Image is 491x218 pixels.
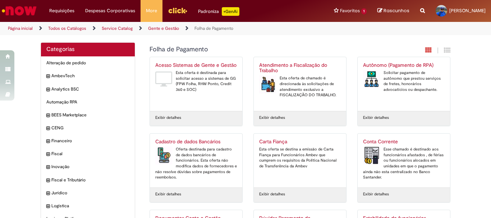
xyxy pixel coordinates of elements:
i: Exibição de grade [444,47,450,54]
a: Todos os Catálogos [48,25,86,31]
span: Alteração de pedido [46,60,129,66]
img: click_logo_yellow_360x200.png [168,5,187,16]
a: Exibir detalhes [155,191,181,197]
div: Esta oferta de chamado é direcionada às solicitações de atendimento exclusivo a FISCALIZAÇÃO DO T... [259,75,341,98]
span: [PERSON_NAME] [449,8,486,14]
span: Fiscal e Tributário [51,177,129,183]
i: expandir categoria Inovação [46,164,50,171]
span: Analytics BSC [51,86,129,92]
span: Despesas Corporativas [85,7,135,14]
i: expandir categoria Jurídico [46,190,50,197]
div: Esta oferta se destina a emissão de Carta Fiança para Funcionários Ambev que cumprem os requisito... [259,147,341,169]
h1: {"description":null,"title":"Folha de Pagamento"} Categoria [150,46,373,53]
div: expandir categoria Jurídico Jurídico [41,186,135,200]
span: Financeiro [51,138,129,144]
div: expandir categoria Fiscal Fiscal [41,147,135,161]
a: Autônomo (Pagamento de RPA) Autônomo (Pagamento de RPA) Solicitar pagamento de autônomo que prest... [358,57,450,111]
div: expandir categoria Financeiro Financeiro [41,134,135,148]
div: expandir categoria Logistica Logistica [41,199,135,213]
img: Acesso Sistemas de Gente e Gestão [155,70,172,88]
a: Atendimento a Fiscalização do Trabalho Atendimento a Fiscalização do Trabalho Esta oferta de cham... [254,57,346,111]
div: Solicitar pagamento de autônomo que prestou serviços de fretes, honorários advocatícios ou despac... [363,70,445,93]
a: Conta Corrente Conta Corrente Esse chamado é destinado aos funcionários afastados , de férias ou ... [358,134,450,187]
a: Exibir detalhes [363,115,389,121]
a: Exibir detalhes [259,115,285,121]
div: Esta oferta é destinada para solicitar acesso a sistemas de GG (FPW Folha, RHW Ponto, Credit 360 ... [155,70,237,93]
i: expandir categoria Financeiro [46,138,50,145]
span: Fiscal [51,151,129,157]
img: Atendimento a Fiscalização do Trabalho [259,75,276,93]
a: Folha de Pagamento [194,25,233,31]
p: +GenAi [222,7,239,16]
span: More [146,7,157,14]
div: expandir categoria Inovação Inovação [41,160,135,173]
h2: Carta Fiança [259,139,341,145]
div: Alteração de pedido [41,56,135,70]
img: Conta Corrente [363,147,380,164]
span: Jurídico [51,190,129,196]
h2: Conta Corrente [363,139,445,145]
h2: Acesso Sistemas de Gente e Gestão [155,62,237,68]
a: Rascunhos [377,8,409,14]
h2: Categorias [46,46,129,53]
a: Service Catalog [102,25,133,31]
img: Cadastro de dados Bancários [155,147,172,164]
div: Esse chamado é destinado aos funcionários afastados , de férias ou funcionários alocados em unida... [363,147,445,180]
a: Exibir detalhes [259,191,285,197]
div: Automação RPA [41,96,135,109]
span: AmbevTech [51,73,129,79]
ul: Trilhas de página [5,22,322,35]
span: CENG [51,125,129,131]
span: Rascunhos [384,7,409,14]
span: Logistica [51,203,129,209]
div: Padroniza [198,7,239,16]
a: Página inicial [8,25,33,31]
i: expandir categoria AmbevTech [46,73,50,80]
a: Gente e Gestão [148,25,179,31]
img: ServiceNow [1,4,38,18]
h2: Autônomo (Pagamento de RPA) [363,62,445,68]
span: Automação RPA [46,99,129,105]
a: Cadastro de dados Bancários Cadastro de dados Bancários Oferta destinada para cadastro de dados b... [150,134,242,187]
div: expandir categoria AmbevTech AmbevTech [41,69,135,83]
i: expandir categoria Logistica [46,203,50,210]
i: Exibição em cartão [425,47,432,54]
div: expandir categoria Analytics BSC Analytics BSC [41,83,135,96]
i: expandir categoria Fiscal [46,151,50,158]
i: expandir categoria CENG [46,125,50,132]
div: expandir categoria CENG CENG [41,121,135,135]
div: expandir categoria Fiscal e Tributário Fiscal e Tributário [41,173,135,187]
span: Requisições [49,7,74,14]
span: Inovação [51,164,129,170]
h2: Atendimento a Fiscalização do Trabalho [259,62,341,74]
a: Acesso Sistemas de Gente e Gestão Acesso Sistemas de Gente e Gestão Esta oferta é destinada para ... [150,57,242,111]
i: expandir categoria Fiscal e Tributário [46,177,50,184]
a: Exibir detalhes [363,191,389,197]
h2: Cadastro de dados Bancários [155,139,237,145]
img: Autônomo (Pagamento de RPA) [363,70,380,88]
a: Carta Fiança Esta oferta se destina a emissão de Carta Fiança para Funcionários Ambev que cumprem... [254,134,346,187]
span: | [437,46,439,55]
div: expandir categoria BEES Marketplace BEES Marketplace [41,108,135,122]
a: Exibir detalhes [155,115,181,121]
i: expandir categoria Analytics BSC [46,86,50,93]
span: 1 [361,8,367,14]
div: Oferta destinada para cadastro de dados bancários de funcionários. Esta oferta não modifica dados... [155,147,237,180]
span: BEES Marketplace [51,112,129,118]
span: Favoritos [340,7,360,14]
i: expandir categoria BEES Marketplace [46,112,50,119]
